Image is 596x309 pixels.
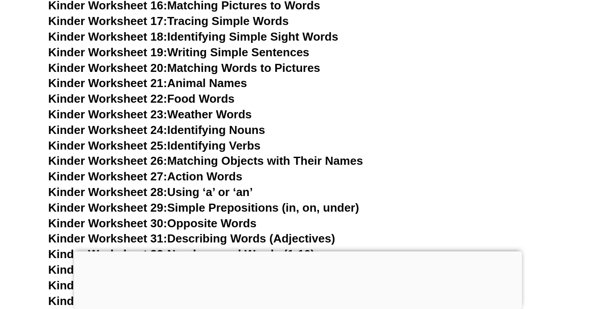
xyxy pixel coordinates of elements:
[48,14,289,28] a: Kinder Worksheet 17:Tracing Simple Words
[48,263,340,276] a: Kinder Worksheet 33:Word Scramble (Simple Words)
[48,108,252,121] a: Kinder Worksheet 23:Weather Words
[48,139,261,152] a: Kinder Worksheet 25:Identifying Verbs
[48,185,167,199] span: Kinder Worksheet 28:
[48,217,167,230] span: Kinder Worksheet 30:
[48,170,167,183] span: Kinder Worksheet 27:
[48,279,167,292] span: Kinder Worksheet 34:
[48,247,315,261] a: Kinder Worksheet 32:Numbers and Words (1-10)
[48,61,167,75] span: Kinder Worksheet 20:
[48,76,167,90] span: Kinder Worksheet 21:
[48,154,363,167] a: Kinder Worksheet 26:Matching Objects with Their Names
[48,108,167,121] span: Kinder Worksheet 23:
[48,76,247,90] a: Kinder Worksheet 21:Animal Names
[48,201,359,214] a: Kinder Worksheet 29:Simple Prepositions (in, on, under)
[48,185,253,199] a: Kinder Worksheet 28:Using ‘a’ or ‘an’
[48,154,167,167] span: Kinder Worksheet 26:
[48,232,335,245] a: Kinder Worksheet 31:Describing Words (Adjectives)
[48,92,235,105] a: Kinder Worksheet 22:Food Words
[48,294,477,308] a: Kinder Worksheet 35:End Punctuation (Full Stop, Question [PERSON_NAME])
[48,123,265,137] a: Kinder Worksheet 24:Identifying Nouns
[48,61,320,75] a: Kinder Worksheet 20:Matching Words to Pictures
[48,46,167,59] span: Kinder Worksheet 19:
[48,217,257,230] a: Kinder Worksheet 30:Opposite Words
[48,123,167,137] span: Kinder Worksheet 24:
[48,139,167,152] span: Kinder Worksheet 25:
[48,279,387,292] a: Kinder Worksheet 34:Capital Letters at the Start of Sentences
[48,46,309,59] a: Kinder Worksheet 19:Writing Simple Sentences
[48,92,167,105] span: Kinder Worksheet 22:
[443,208,596,309] iframe: Chat Widget
[48,30,338,43] a: Kinder Worksheet 18:Identifying Simple Sight Words
[48,294,167,308] span: Kinder Worksheet 35:
[48,232,167,245] span: Kinder Worksheet 31:
[48,201,167,214] span: Kinder Worksheet 29:
[74,251,522,307] iframe: Advertisement
[48,170,242,183] a: Kinder Worksheet 27:Action Words
[48,14,167,28] span: Kinder Worksheet 17:
[48,30,167,43] span: Kinder Worksheet 18:
[48,263,167,276] span: Kinder Worksheet 33:
[48,247,167,261] span: Kinder Worksheet 32:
